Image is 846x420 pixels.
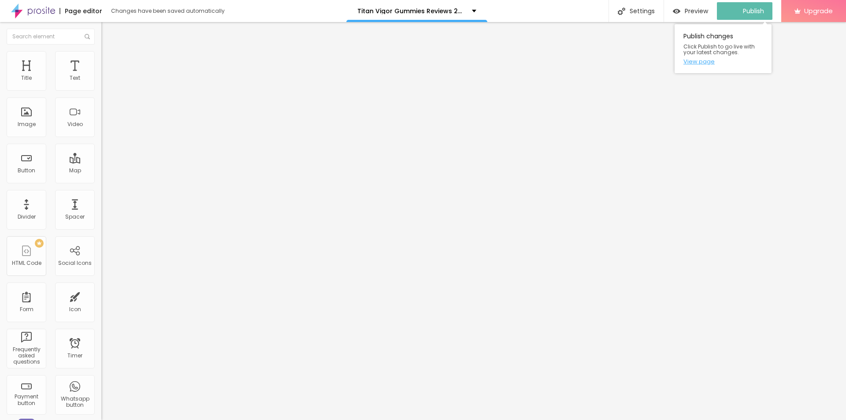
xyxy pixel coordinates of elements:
[673,7,680,15] img: view-1.svg
[101,22,846,420] iframe: Editor
[685,7,708,15] span: Preview
[357,8,465,14] p: Titan Vigor Gummies Reviews 2025
[683,59,763,64] a: View page
[67,121,83,127] div: Video
[20,306,33,312] div: Form
[664,2,717,20] button: Preview
[69,306,81,312] div: Icon
[21,75,32,81] div: Title
[58,260,92,266] div: Social Icons
[18,167,35,174] div: Button
[59,8,102,14] div: Page editor
[675,24,772,73] div: Publish changes
[18,214,36,220] div: Divider
[743,7,764,15] span: Publish
[12,260,41,266] div: HTML Code
[70,75,80,81] div: Text
[65,214,85,220] div: Spacer
[67,353,82,359] div: Timer
[804,7,833,15] span: Upgrade
[85,34,90,39] img: Icone
[7,29,95,45] input: Search element
[111,8,225,14] div: Changes have been saved automatically
[717,2,772,20] button: Publish
[69,167,81,174] div: Map
[9,346,44,365] div: Frequently asked questions
[683,44,763,55] span: Click Publish to go live with your latest changes.
[618,7,625,15] img: Icone
[57,396,92,409] div: Whatsapp button
[18,121,36,127] div: Image
[9,394,44,406] div: Payment button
